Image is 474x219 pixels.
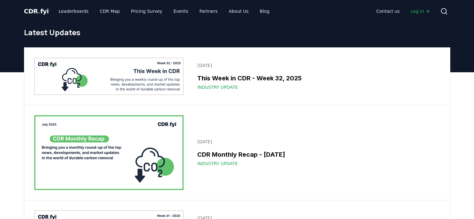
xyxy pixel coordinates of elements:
a: [DATE]CDR Monthly Recap - [DATE]Industry Update [194,135,440,170]
a: Contact us [371,6,405,17]
nav: Main [54,6,274,17]
a: Log in [406,6,435,17]
h3: This Week in CDR - Week 32, 2025 [197,74,436,83]
img: CDR Monthly Recap - July 2025 blog post image [34,115,184,190]
a: Leaderboards [54,6,93,17]
a: Pricing Survey [126,6,167,17]
img: This Week in CDR - Week 32, 2025 blog post image [34,58,184,95]
span: CDR fyi [24,7,49,15]
span: Industry Update [197,84,238,90]
a: About Us [224,6,253,17]
span: . [38,7,40,15]
a: [DATE]This Week in CDR - Week 32, 2025Industry Update [194,59,440,94]
a: Events [169,6,193,17]
p: [DATE] [197,62,436,69]
a: CDR.fyi [24,7,49,16]
h1: Latest Updates [24,27,450,37]
nav: Main [371,6,435,17]
a: Partners [194,6,223,17]
a: Blog [255,6,275,17]
p: [DATE] [197,139,436,145]
a: CDR Map [95,6,125,17]
h3: CDR Monthly Recap - [DATE] [197,150,436,159]
span: Industry Update [197,160,238,167]
span: Log in [411,8,430,14]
